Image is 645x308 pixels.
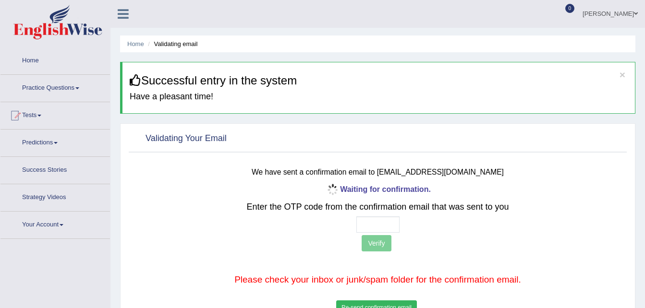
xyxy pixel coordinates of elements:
[127,40,144,47] a: Home
[146,39,197,48] li: Validating email
[0,212,110,236] a: Your Account
[130,74,628,87] h3: Successful entry in the system
[325,182,340,198] img: icon-progress-circle-small.gif
[620,70,625,80] button: ×
[0,47,110,71] a: Home
[0,130,110,154] a: Predictions
[0,75,110,99] a: Practice Questions
[130,92,628,102] h4: Have a pleasant time!
[131,131,227,146] h2: Validating Your Email
[0,102,110,126] a: Tests
[325,185,431,193] b: Waiting for confirmation.
[173,273,583,286] p: Please check your inbox or junk/spam folder for the confirmation email.
[173,202,583,212] h2: Enter the OTP code from the confirmation email that was sent to you
[0,184,110,208] a: Strategy Videos
[252,168,504,176] small: We have sent a confirmation email to [EMAIL_ADDRESS][DOMAIN_NAME]
[0,157,110,181] a: Success Stories
[565,4,575,13] span: 0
